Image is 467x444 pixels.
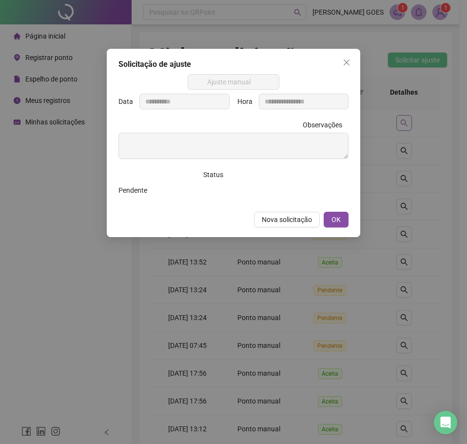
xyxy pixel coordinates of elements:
[331,214,341,225] span: OK
[303,117,349,133] label: Observações
[262,214,312,225] span: Nova solicitação
[118,94,139,109] label: Data
[194,75,274,89] span: Ajuste manual
[339,55,354,70] button: Close
[203,167,230,182] label: Status
[343,59,350,66] span: close
[118,59,349,70] div: Solicitação de ajuste
[237,94,259,109] label: Hora
[434,411,457,434] div: Open Intercom Messenger
[324,212,349,227] button: OK
[254,212,320,227] button: Nova solicitação
[118,185,230,196] div: Pendente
